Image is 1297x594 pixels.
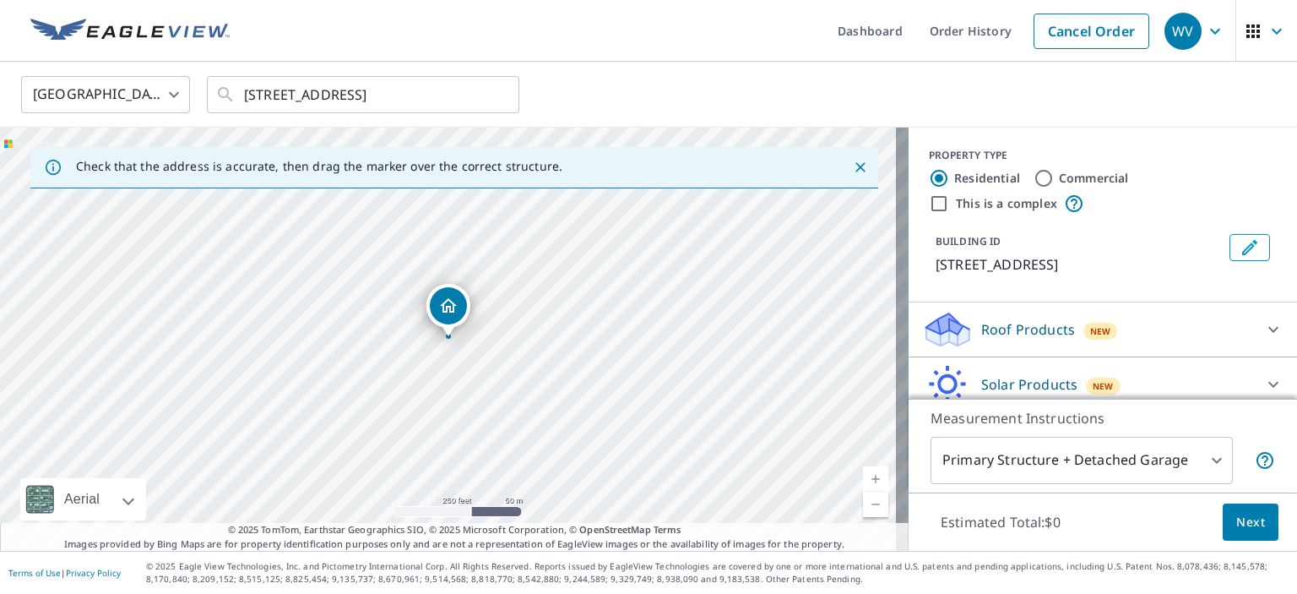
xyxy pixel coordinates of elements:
a: Cancel Order [1034,14,1149,49]
a: Current Level 17, Zoom In [863,466,888,492]
button: Next [1223,504,1278,542]
label: This is a complex [956,195,1057,212]
p: Check that the address is accurate, then drag the marker over the correct structure. [76,159,562,174]
div: Aerial [59,478,105,520]
a: Current Level 17, Zoom Out [863,492,888,517]
a: Terms of Use [8,567,61,579]
a: Privacy Policy [66,567,121,579]
p: Estimated Total: $0 [927,504,1074,541]
label: Residential [954,170,1020,187]
span: © 2025 TomTom, Earthstar Geographics SIO, © 2025 Microsoft Corporation, © [228,523,681,537]
div: [GEOGRAPHIC_DATA] [21,71,190,118]
label: Commercial [1059,170,1129,187]
div: WV [1164,13,1202,50]
input: Search by address or latitude-longitude [244,71,485,118]
button: Edit building 1 [1229,234,1270,261]
div: Dropped pin, building 1, Residential property, 1504 Fawn Ave Fall Creek, WI 54742 [426,284,470,336]
span: Next [1236,512,1265,533]
p: | [8,568,121,578]
p: © 2025 Eagle View Technologies, Inc. and Pictometry International Corp. All Rights Reserved. Repo... [146,560,1289,586]
span: Your report will include the primary structure and a detached garage if one exists. [1255,450,1275,471]
div: Primary Structure + Detached Garage [931,437,1233,484]
a: Terms [654,523,681,536]
div: Solar ProductsNew [922,364,1283,405]
p: Roof Products [981,319,1075,340]
p: Measurement Instructions [931,408,1275,428]
button: Close [849,156,871,178]
p: Solar Products [981,374,1077,395]
span: New [1090,324,1111,338]
span: New [1093,379,1114,393]
p: BUILDING ID [936,234,1001,248]
div: Roof ProductsNew [922,309,1283,350]
a: OpenStreetMap [579,523,650,536]
p: [STREET_ADDRESS] [936,254,1223,275]
div: PROPERTY TYPE [929,148,1277,163]
div: Aerial [20,478,146,520]
img: EV Logo [30,19,230,44]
